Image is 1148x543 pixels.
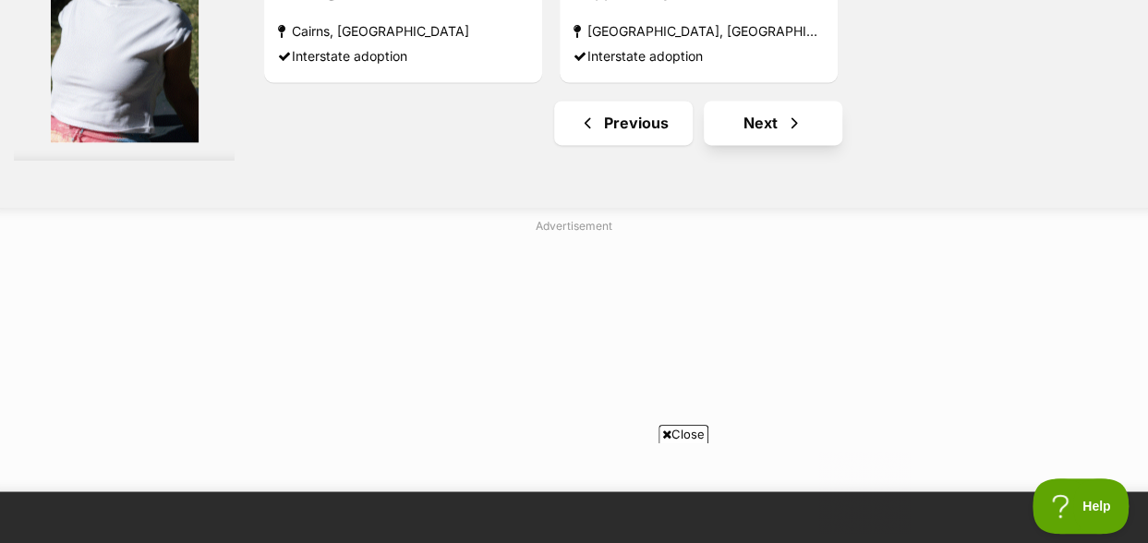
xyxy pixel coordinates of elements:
span: Close [659,425,708,443]
nav: Pagination [262,101,1134,145]
strong: [GEOGRAPHIC_DATA], [GEOGRAPHIC_DATA] [574,18,824,43]
iframe: Advertisement [127,242,1022,473]
a: Next page [704,101,842,145]
div: Interstate adoption [574,43,824,68]
iframe: Advertisement [238,451,911,534]
img: adchoices.png [135,2,146,13]
a: Previous page [554,101,693,145]
div: Interstate adoption [278,43,528,68]
img: adchoices.png [659,2,671,13]
strong: Cairns, [GEOGRAPHIC_DATA] [278,18,528,43]
iframe: Help Scout Beacon - Open [1033,478,1130,534]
